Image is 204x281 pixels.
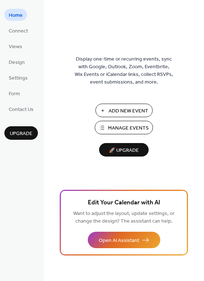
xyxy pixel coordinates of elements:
[9,12,23,19] span: Home
[4,103,38,115] a: Contact Us
[109,107,148,115] span: Add New Event
[4,40,27,52] a: Views
[99,237,139,245] span: Open AI Assistant
[4,126,38,140] button: Upgrade
[75,55,173,86] span: Display one-time or recurring events, sync with Google, Outlook, Zoom, Eventbrite, Wix Events or ...
[88,198,160,208] span: Edit Your Calendar with AI
[4,56,29,68] a: Design
[73,209,174,226] span: Want to adjust the layout, update settings, or change the design? The assistant can help.
[88,232,160,248] button: Open AI Assistant
[9,106,34,113] span: Contact Us
[95,104,153,117] button: Add New Event
[4,9,27,21] a: Home
[103,146,144,155] span: 🚀 Upgrade
[99,143,149,157] button: 🚀 Upgrade
[9,74,28,82] span: Settings
[9,43,22,51] span: Views
[9,90,20,98] span: Form
[9,27,28,35] span: Connect
[4,72,32,84] a: Settings
[9,59,25,66] span: Design
[10,130,32,138] span: Upgrade
[108,124,149,132] span: Manage Events
[4,24,32,36] a: Connect
[4,87,24,99] a: Form
[95,121,153,134] button: Manage Events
